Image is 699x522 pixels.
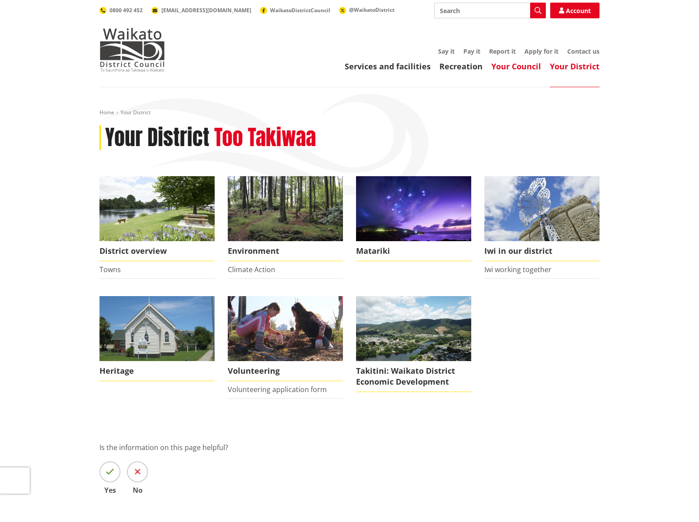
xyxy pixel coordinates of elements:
span: Takitini: Waikato District Economic Development [356,361,471,392]
a: @WaikatoDistrict [339,6,394,14]
span: District overview [99,241,215,261]
img: Turangawaewae Ngaruawahia [484,176,600,241]
a: Matariki [356,176,471,261]
h2: Too Takiwaa [214,125,316,150]
a: Turangawaewae Ngaruawahia Iwi in our district [484,176,600,261]
span: Heritage [99,361,215,381]
span: [EMAIL_ADDRESS][DOMAIN_NAME] [161,7,251,14]
img: biodiversity- Wright's Bush_16x9 crop [228,176,343,241]
a: Services and facilities [345,61,431,72]
nav: breadcrumb [99,109,600,116]
a: Takitini: Waikato District Economic Development [356,296,471,392]
a: Your District [550,61,600,72]
a: Pay it [463,47,480,55]
span: @WaikatoDistrict [349,6,394,14]
a: Contact us [567,47,600,55]
a: Recreation [439,61,483,72]
span: Iwi in our district [484,241,600,261]
a: Your Council [491,61,541,72]
a: Towns [99,265,121,274]
span: 0800 492 452 [110,7,143,14]
input: Search input [434,3,546,18]
img: volunteer icon [228,296,343,361]
iframe: Messenger Launcher [659,485,690,517]
a: [EMAIL_ADDRESS][DOMAIN_NAME] [151,7,251,14]
span: Matariki [356,241,471,261]
a: Volunteering application form [228,385,327,394]
a: volunteer icon Volunteering [228,296,343,381]
a: Report it [489,47,516,55]
span: Environment [228,241,343,261]
img: Raglan Church [99,296,215,361]
a: Climate Action [228,265,275,274]
a: Raglan Church Heritage [99,296,215,381]
span: WaikatoDistrictCouncil [270,7,330,14]
p: Is the information on this page helpful? [99,442,600,453]
a: Iwi working together [484,265,552,274]
a: Home [99,109,114,116]
img: ngaaruawaahia [356,296,471,361]
img: Waikato District Council - Te Kaunihera aa Takiwaa o Waikato [99,28,165,72]
span: Volunteering [228,361,343,381]
img: Matariki over Whiaangaroa [356,176,471,241]
img: Ngaruawahia 0015 [99,176,215,241]
span: No [127,487,148,494]
a: Ngaruawahia 0015 District overview [99,176,215,261]
a: Apply for it [524,47,559,55]
a: Environment [228,176,343,261]
span: Your District [120,109,151,116]
a: WaikatoDistrictCouncil [260,7,330,14]
a: Account [550,3,600,18]
a: Say it [438,47,455,55]
h1: Your District [105,125,209,150]
span: Yes [99,487,120,494]
a: 0800 492 452 [99,7,143,14]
